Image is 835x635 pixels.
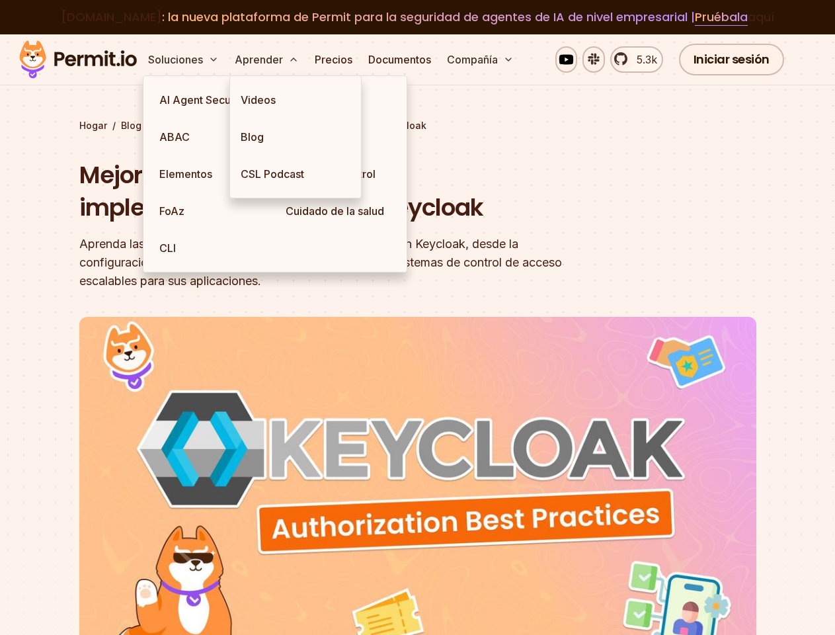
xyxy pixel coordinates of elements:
[748,9,775,25] font: aquí
[79,158,483,225] font: Mejores prácticas para implementar permisos en Keycloak
[286,204,384,218] font: Cuidado de la salud
[695,9,748,25] font: Pruébala
[143,46,224,73] button: Soluciones
[159,241,176,255] font: CLI
[610,46,662,73] a: 5.3k
[679,44,784,75] a: Iniciar sesión
[309,46,358,73] a: Precios
[235,53,283,66] font: Aprender
[275,192,401,230] a: Cuidado de la salud
[159,167,212,181] font: Elementos
[162,9,695,25] font: : la nueva plataforma de Permit para la seguridad de agentes de IA de nivel empresarial |
[121,120,141,131] font: Blog
[121,119,141,132] a: Blog
[694,51,770,67] font: Iniciar sesión
[230,118,361,155] a: Blog
[79,120,107,131] font: Hogar
[112,120,116,131] font: /
[229,46,304,73] button: Aprender
[442,46,519,73] button: Compañía
[149,192,275,230] a: FoAz
[149,155,275,192] a: Elementos
[637,53,657,66] font: 5.3k
[315,53,352,66] font: Precios
[368,53,431,66] font: Documentos
[79,237,562,288] font: Aprenda las mejores prácticas para implementar permisos en Keycloak, desde la configuración hasta...
[363,46,436,73] a: Documentos
[149,118,275,155] a: ABAC
[159,204,184,218] font: FoAz
[148,53,203,66] font: Soluciones
[159,130,190,144] font: ABAC
[79,119,107,132] a: Hogar
[149,81,275,118] a: AI Agent Security
[695,9,748,26] a: Pruébala
[447,53,498,66] font: Compañía
[61,9,162,25] font: [DOMAIN_NAME]
[149,230,275,267] a: CLI
[13,37,143,82] img: Logotipo del permiso
[230,81,361,118] a: Videos
[230,155,361,192] a: CSL Podcast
